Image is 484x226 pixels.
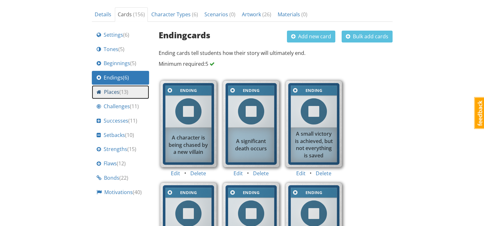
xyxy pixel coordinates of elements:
span: ( 22 ) [119,174,128,181]
button: Edit [292,168,310,179]
span: ( 6 ) [192,11,198,18]
span: Setbacks [104,132,134,139]
span: Materials [278,11,307,18]
h3: Ending cards [159,31,287,40]
span: Bulk add cards [346,33,388,40]
button: Delete [312,168,336,179]
span: ( 15 ) [127,146,136,153]
span: ( 156 ) [133,11,145,18]
span: Add new card [291,33,331,40]
span: Character Types [151,11,198,18]
span: Places [104,88,128,96]
button: Edit [167,168,184,179]
div: Ending [299,189,329,196]
span: ( 10 ) [125,132,134,139]
span: Scenarios [204,11,235,18]
span: ( 6 ) [123,74,129,81]
span: ( 11 ) [128,117,137,124]
span: • [310,169,336,177]
div: Ending [299,87,329,94]
p: Ending cards tell students how their story will ultimately end. [159,49,393,57]
span: ( 0 ) [301,11,307,18]
span: ( 6 ) [123,31,129,38]
button: Delete [249,168,273,179]
span: ( 13 ) [119,88,128,95]
span: Beginnings [104,60,136,67]
span: Strengths [104,146,136,153]
span: ( 0 ) [229,11,235,18]
span: ( 11 ) [130,103,139,110]
div: A significant death occurs [228,134,274,155]
span: Endings [104,74,129,81]
div: A character is being chased by a new villain [165,131,211,159]
div: Ending [173,87,203,94]
span: Artwork [242,11,271,18]
div: Ending [236,87,266,94]
span: • [184,169,210,177]
button: Add new card [287,31,335,42]
div: A small victory is achieved, but not everything is saved [291,127,337,162]
span: ( 40 ) [133,189,142,196]
span: ( 5 ) [130,60,136,67]
span: Challenges [104,103,139,110]
p: Minimum required: 5 [159,60,393,68]
div: Ending [236,189,266,196]
span: • [247,169,273,177]
span: Cards [118,11,145,18]
span: ( 5 ) [118,46,124,53]
span: Details [95,11,111,18]
button: Bulk add cards [342,31,393,42]
button: Edit [229,168,247,179]
span: Settings [104,31,129,39]
span: Flaws [104,160,126,167]
span: Bonds [104,174,128,182]
button: Delete [186,168,210,179]
span: Successes [104,117,137,124]
div: Ending [173,189,203,196]
span: ( 26 ) [262,11,271,18]
span: ( 12 ) [117,160,126,167]
span: Tones [104,46,124,53]
span: Motivations [104,189,142,196]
